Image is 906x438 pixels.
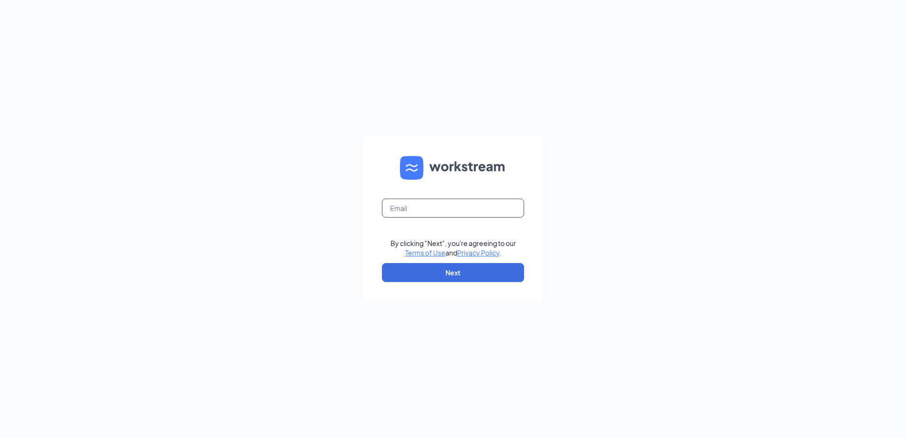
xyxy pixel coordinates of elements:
[405,248,445,257] a: Terms of Use
[400,156,506,180] img: WS logo and Workstream text
[382,263,524,282] button: Next
[382,199,524,218] input: Email
[390,238,516,257] div: By clicking "Next", you're agreeing to our and .
[457,248,499,257] a: Privacy Policy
